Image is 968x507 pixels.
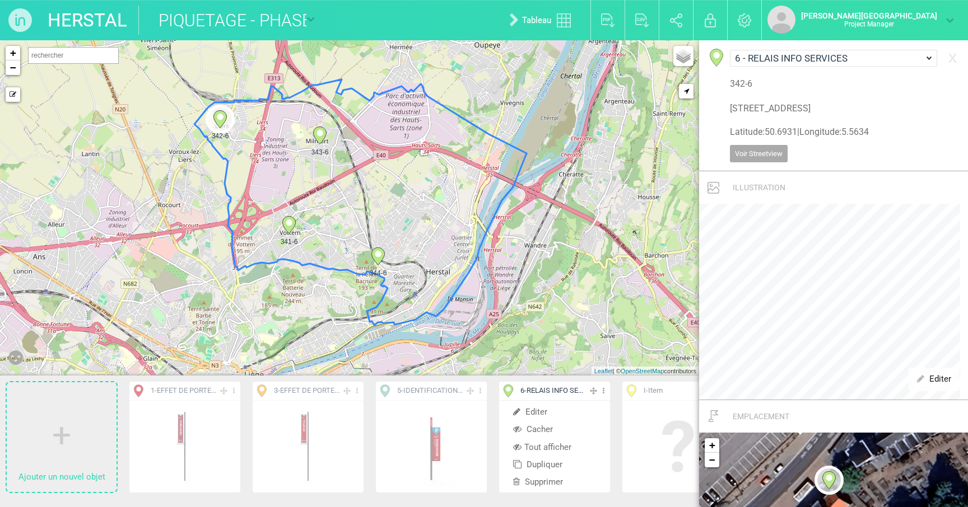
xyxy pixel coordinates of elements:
[621,368,664,374] a: OpenStreetMap
[592,367,699,376] div: | © contributors
[7,382,117,492] a: Ajouter un nouvel objet
[267,405,350,488] img: 101554879593.png
[673,46,694,66] a: Layers
[7,468,117,486] p: Ajouter un nouvel objet
[6,60,20,75] a: Zoom out
[390,405,473,488] img: 101727230403.png
[305,147,334,157] span: 343-6
[730,145,788,163] a: Voir Streetview
[274,386,339,396] span: 3 - EFFET DE PORTE...
[670,13,683,27] img: share.svg
[499,456,610,473] li: Dupliquer
[397,386,463,396] span: 5 - IDENTIFICATION...
[499,473,610,491] li: Supprimer
[705,438,719,453] a: Zoom in
[48,6,127,35] a: HERSTAL
[499,439,610,456] li: Tout afficher
[208,131,232,141] span: 342-6
[520,386,583,396] span: 6 - RELAIS INFO SE...
[801,20,937,28] p: Project Manager
[6,46,20,60] a: Zoom in
[705,13,716,27] img: locked.svg
[767,6,795,34] img: default_avatar.png
[501,2,585,38] a: Tableau
[708,182,719,194] img: IMP_ICON_integration.svg
[636,405,719,488] img: empty.png
[28,47,119,64] input: rechercher
[557,13,571,27] img: tableau.svg
[364,268,393,278] span: 344-6
[943,46,962,68] a: x
[635,13,649,27] img: export_csv.svg
[513,424,553,434] span: Cacher
[767,6,954,34] a: [PERSON_NAME][GEOGRAPHIC_DATA]Project Manager
[601,13,615,27] img: export_pdf.svg
[594,368,613,374] a: Leaflet
[644,386,663,396] span: I - Item
[738,13,752,27] img: settings.svg
[274,237,304,247] span: 341-6
[733,183,785,192] span: Illustration
[151,386,216,396] span: 1 - EFFET DE PORTE...
[909,368,960,391] a: Editer
[143,405,226,488] img: 101615152548.png
[730,78,937,91] p: 342-6
[733,412,789,421] span: Emplacement
[499,403,610,421] li: Editer
[709,410,719,422] img: IMP_ICON_emplacement.svg
[730,96,937,120] input: Adresse
[730,126,937,139] p: Latitude : 50.6931 | Longitude : 5.5634
[705,453,719,467] a: Zoom out
[801,11,937,20] strong: [PERSON_NAME][GEOGRAPHIC_DATA]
